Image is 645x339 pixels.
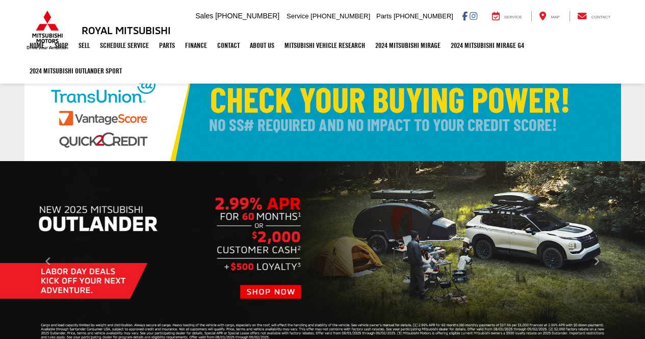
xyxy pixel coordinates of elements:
[551,15,559,19] span: Map
[154,33,180,58] a: Parts: Opens in a new tab
[24,59,621,161] img: Check Your Buying Power
[73,33,95,58] a: Sell
[376,12,392,20] span: Parts
[394,12,453,20] span: [PHONE_NUMBER]
[245,33,279,58] a: About Us
[24,33,49,58] a: Home
[49,33,73,58] a: Shop
[484,11,530,21] a: Service
[195,12,213,20] span: Sales
[212,33,245,58] a: Contact
[570,11,618,21] a: Contact
[24,58,127,84] a: 2024 Mitsubishi Outlander SPORT
[591,15,610,19] span: Contact
[311,12,370,20] span: [PHONE_NUMBER]
[446,33,529,58] a: 2024 Mitsubishi Mirage G4
[370,33,446,58] a: 2024 Mitsubishi Mirage
[24,10,70,50] img: Mitsubishi
[462,12,468,20] a: Facebook: Click to visit our Facebook page
[95,33,154,58] a: Schedule Service: Opens in a new tab
[470,12,477,20] a: Instagram: Click to visit our Instagram page
[215,12,279,20] span: [PHONE_NUMBER]
[279,33,370,58] a: Mitsubishi Vehicle Research
[531,11,567,21] a: Map
[504,15,522,19] span: Service
[82,24,171,36] h3: Royal Mitsubishi
[287,12,308,20] span: Service
[180,33,212,58] a: Finance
